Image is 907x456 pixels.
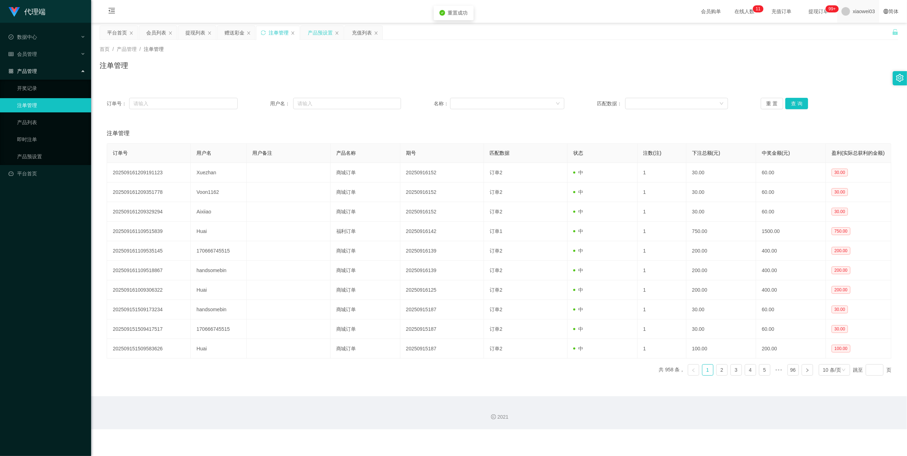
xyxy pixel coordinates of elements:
span: 30.00 [832,169,848,176]
span: 订单2 [490,189,502,195]
i: 图标: close [335,31,339,35]
span: 中奖金额(元) [762,150,790,156]
td: 400.00 [756,261,826,280]
span: 期号 [406,150,416,156]
td: 1 [638,319,686,339]
span: 750.00 [832,227,850,235]
li: 96 [787,364,799,376]
td: 200.00 [686,261,756,280]
td: 100.00 [686,339,756,359]
td: 1 [638,222,686,241]
i: 图标: menu-fold [100,0,124,23]
span: 中 [573,287,583,293]
li: 上一页 [688,364,699,376]
td: handsomebin [191,261,247,280]
sup: 11 [753,5,763,12]
span: 用户名： [270,100,293,107]
i: 图标: close [168,31,173,35]
i: icon: check-circle [439,10,445,16]
td: 20250915187 [400,300,484,319]
td: 60.00 [756,300,826,319]
li: 2 [716,364,728,376]
td: 1 [638,202,686,222]
span: 下注总额(元) [692,150,720,156]
td: Aixiiao [191,202,247,222]
i: 图标: down [556,101,560,106]
div: 充值列表 [352,26,372,39]
div: 跳至 页 [853,364,891,376]
span: 200.00 [832,286,850,294]
td: 20250915187 [400,319,484,339]
a: 5 [759,365,770,375]
span: 中 [573,307,583,312]
span: 会员管理 [9,51,37,57]
span: 产品管理 [9,68,37,74]
span: 订单2 [490,170,502,175]
td: 200.00 [686,241,756,261]
span: 订单号 [113,150,128,156]
i: 图标: close [129,31,133,35]
td: 30.00 [686,300,756,319]
td: 202509151509583626 [107,339,191,359]
span: 30.00 [832,208,848,216]
td: 商城订单 [331,182,400,202]
span: 首页 [100,46,110,52]
span: 在线人数 [731,9,758,14]
td: 商城订单 [331,280,400,300]
td: 202509161109515839 [107,222,191,241]
i: 图标: left [691,368,696,372]
i: 图标: global [884,9,888,14]
span: 30.00 [832,188,848,196]
td: 1 [638,261,686,280]
td: 400.00 [756,241,826,261]
i: 图标: close [291,31,295,35]
td: 1 [638,280,686,300]
td: 202509161109535145 [107,241,191,261]
td: 20250916139 [400,261,484,280]
div: 提现列表 [185,26,205,39]
a: 96 [788,365,798,375]
i: 图标: close [374,31,378,35]
span: 订单2 [490,209,502,214]
td: 福利订单 [331,222,400,241]
span: 盈利(实际总获利的金额) [832,150,885,156]
span: 用户备注 [252,150,272,156]
td: 商城订单 [331,163,400,182]
td: 商城订单 [331,241,400,261]
span: 注单管理 [107,129,130,138]
span: 订单2 [490,346,502,351]
div: 10 条/页 [823,365,841,375]
h1: 注单管理 [100,60,128,71]
span: 100.00 [832,345,850,352]
li: 1 [702,364,713,376]
td: 200.00 [756,339,826,359]
span: / [139,46,141,52]
td: 60.00 [756,319,826,339]
i: 图标: close [207,31,212,35]
td: 202509151509417517 [107,319,191,339]
td: 60.00 [756,163,826,182]
td: Huai [191,280,247,300]
div: 注单管理 [269,26,289,39]
td: 60.00 [756,182,826,202]
td: 20250916142 [400,222,484,241]
td: 1 [638,300,686,319]
td: Huai [191,222,247,241]
input: 请输入 [293,98,401,109]
td: 商城订单 [331,339,400,359]
td: 商城订单 [331,319,400,339]
td: Voon1162 [191,182,247,202]
span: 产品管理 [117,46,137,52]
span: 注数(注) [643,150,661,156]
span: 提现订单 [805,9,832,14]
span: 名称： [434,100,450,107]
span: 重置成功 [448,10,468,16]
td: 20250916152 [400,202,484,222]
p: 1 [756,5,758,12]
td: 170666745515 [191,319,247,339]
span: 中 [573,170,583,175]
i: 图标: copyright [491,414,496,419]
span: 200.00 [832,266,850,274]
span: 订单号： [107,100,129,107]
img: logo.9652507e.png [9,7,20,17]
